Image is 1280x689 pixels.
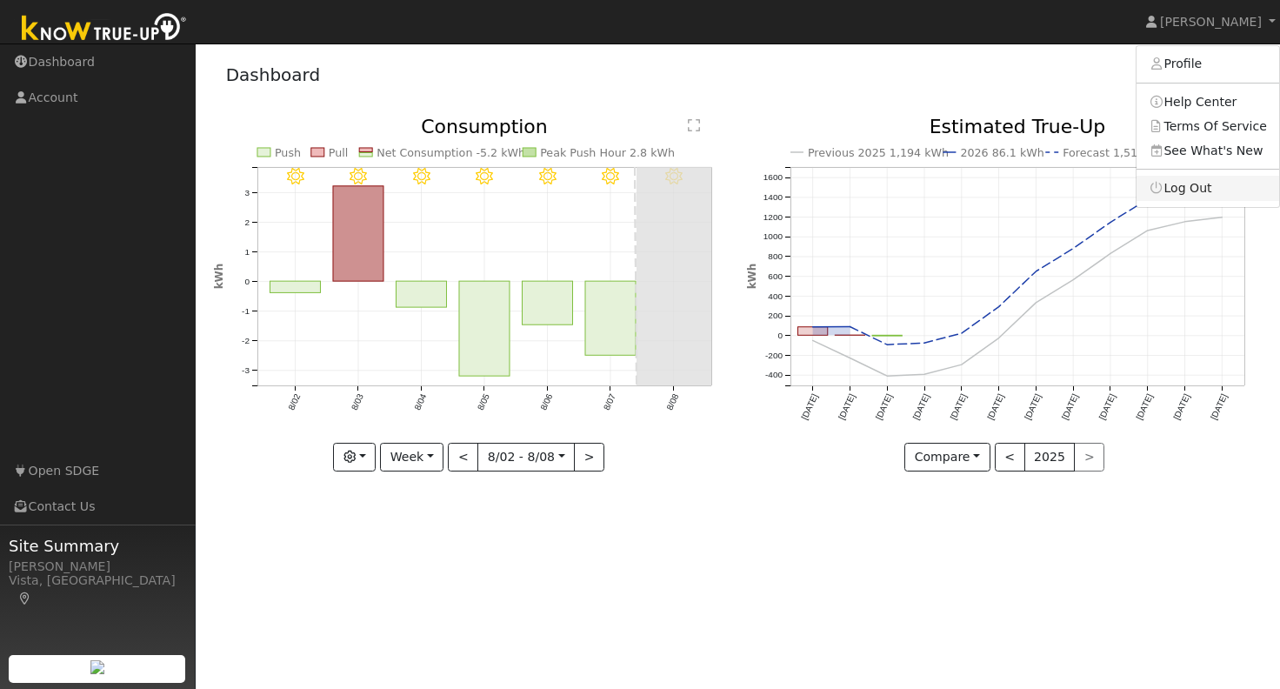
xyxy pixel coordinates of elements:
img: retrieve [90,660,104,674]
text: Estimated True-Up [930,116,1106,137]
text: 3 [244,188,250,197]
a: Map [17,592,33,605]
text: [DATE] [874,392,894,421]
i: 8/02 - Clear [286,168,303,185]
rect: onclick="" [270,281,320,292]
text: [DATE] [1209,392,1229,421]
text: [DATE] [949,392,969,421]
circle: onclick="" [883,373,890,380]
text: kWh [213,264,225,290]
i: 8/05 - Clear [476,168,493,185]
text: -1 [242,306,250,316]
span: [PERSON_NAME] [1160,15,1262,29]
text: [DATE] [1097,392,1117,421]
text: 8/06 [538,392,554,412]
text:  [688,118,700,132]
text: [DATE] [911,392,931,421]
circle: onclick="" [1033,268,1040,275]
text: 1200 [763,212,783,222]
button: < [995,443,1025,472]
div: [PERSON_NAME] [9,558,186,576]
circle: onclick="" [1107,219,1114,226]
rect: onclick="" [872,336,902,337]
text: 8/08 [664,392,680,412]
i: 8/04 - Clear [412,168,430,185]
text: 8/02 [286,392,302,412]
button: 8/02 - 8/08 [477,443,575,472]
text: Push [275,146,301,159]
text: [DATE] [1172,392,1192,421]
text: 2 [244,217,250,227]
circle: onclick="" [958,361,965,368]
text: -400 [765,371,783,380]
text: [DATE] [1060,392,1080,421]
circle: onclick="" [958,330,965,337]
text: Pull [328,146,348,159]
text: [DATE] [1135,392,1155,421]
a: Help Center [1137,90,1279,114]
circle: onclick="" [1219,214,1226,221]
a: Log Out [1137,176,1279,200]
circle: onclick="" [810,324,817,331]
text: 600 [768,271,783,281]
text: 200 [768,311,783,321]
div: Vista, [GEOGRAPHIC_DATA] [9,572,186,608]
text: 1 [244,247,250,257]
circle: onclick="" [921,371,928,378]
a: See What's New [1137,138,1279,163]
circle: onclick="" [1070,277,1077,284]
circle: onclick="" [1033,299,1040,306]
rect: onclick="" [522,281,572,324]
text: [DATE] [799,392,819,421]
circle: onclick="" [1144,227,1151,234]
i: 8/06 - Clear [539,168,557,185]
text: 1600 [763,173,783,183]
text: 2026 86.1 kWh [961,146,1045,159]
circle: onclick="" [847,324,854,331]
rect: onclick="" [798,327,828,336]
a: Profile [1137,52,1279,77]
text: -2 [242,336,250,345]
text: Peak Push Hour 2.8 kWh [540,146,675,159]
text: kWh [746,264,758,290]
text: 8/07 [602,392,617,412]
text: Consumption [421,116,548,137]
circle: onclick="" [996,304,1003,311]
button: > [574,443,604,472]
text: 0 [244,277,250,286]
text: 1400 [763,192,783,202]
circle: onclick="" [1070,245,1077,252]
circle: onclick="" [996,335,1003,342]
a: Dashboard [226,64,321,85]
text: [DATE] [1023,392,1043,421]
text: -200 [765,351,783,360]
text: Forecast 1,511 kWh [ +26.5% ] [1063,146,1240,159]
button: < [448,443,478,472]
rect: onclick="" [396,281,446,307]
text: Net Consumption -5.2 kWh [377,146,525,159]
circle: onclick="" [883,342,890,349]
img: Know True-Up [13,10,196,49]
rect: onclick="" [585,281,636,355]
rect: onclick="" [333,186,383,281]
text: Previous 2025 1,194 kWh [808,146,949,159]
i: 8/03 - Clear [350,168,367,185]
text: -3 [242,365,250,375]
span: Site Summary [9,534,186,558]
text: [DATE] [837,392,857,421]
button: Week [380,443,443,472]
text: 8/04 [412,392,428,412]
button: 2025 [1024,443,1076,472]
circle: onclick="" [921,340,928,347]
circle: onclick="" [847,355,854,362]
text: 8/03 [349,392,364,412]
text: 8/05 [476,392,491,412]
i: 8/07 - Clear [602,168,619,185]
a: Terms Of Service [1137,114,1279,138]
circle: onclick="" [1182,218,1189,225]
button: Compare [904,443,990,472]
text: 0 [777,331,783,340]
circle: onclick="" [1107,251,1114,258]
text: 1000 [763,232,783,242]
text: [DATE] [986,392,1006,421]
